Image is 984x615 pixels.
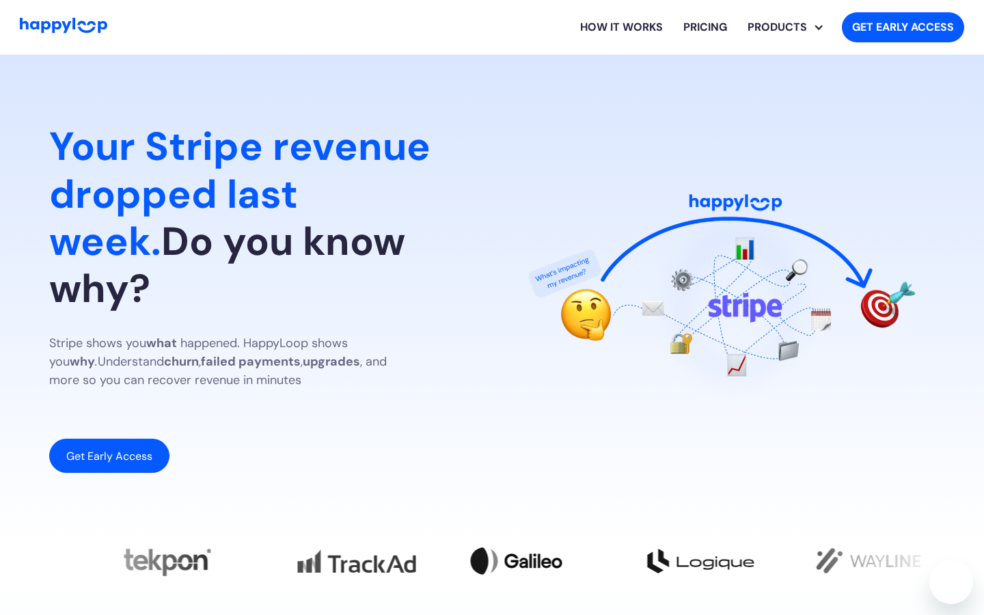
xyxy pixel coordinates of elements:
[929,560,973,604] iframe: Κουμπί για την εκκίνηση του παραθύρου ανταλλαγής μηνυμάτων
[49,334,418,389] p: Stripe shows you happened. HappyLoop shows you Understand , , , and more so you can recover reven...
[49,121,430,266] span: Your Stripe revenue dropped last week.
[748,5,831,49] div: PRODUCTS
[164,353,199,370] strong: churn
[737,19,817,36] div: PRODUCTS
[49,439,169,473] a: Get Early Access
[49,123,470,312] h1: Do you know why?
[303,353,360,370] strong: upgrades
[20,18,107,37] a: Go to Home Page
[737,5,831,49] div: Explore HappyLoop use cases
[95,353,98,370] em: .
[20,18,107,33] img: HappyLoop Logo
[842,12,964,42] a: Get started with HappyLoop
[146,335,177,351] strong: what
[201,353,301,370] strong: failed payments
[673,5,737,49] a: View HappyLoop pricing plans
[570,5,673,49] a: Learn how HappyLoop works
[70,353,95,370] strong: why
